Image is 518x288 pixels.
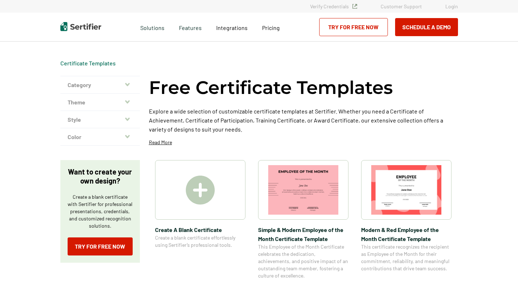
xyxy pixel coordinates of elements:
a: Customer Support [381,3,422,9]
button: Theme [60,94,140,111]
a: Pricing [262,22,280,31]
h1: Free Certificate Templates [149,76,393,99]
img: Modern & Red Employee of the Month Certificate Template [371,165,441,215]
button: Style [60,111,140,128]
button: Color [60,128,140,146]
img: Sertifier | Digital Credentialing Platform [60,22,101,31]
a: Integrations [216,22,248,31]
span: This Employee of the Month Certificate celebrates the dedication, achievements, and positive impa... [258,243,348,279]
img: Create A Blank Certificate [186,176,215,205]
span: Create a blank certificate effortlessly using Sertifier’s professional tools. [155,234,245,249]
span: Create A Blank Certificate [155,225,245,234]
span: This certificate recognizes the recipient as Employee of the Month for their commitment, reliabil... [361,243,451,272]
p: Create a blank certificate with Sertifier for professional presentations, credentials, and custom... [68,193,133,229]
img: Simple & Modern Employee of the Month Certificate Template [268,165,338,215]
span: Simple & Modern Employee of the Month Certificate Template [258,225,348,243]
span: Integrations [216,24,248,31]
div: Breadcrumb [60,60,116,67]
span: Features [179,22,202,31]
span: Modern & Red Employee of the Month Certificate Template [361,225,451,243]
a: Try for Free Now [68,237,133,255]
button: Category [60,76,140,94]
a: Simple & Modern Employee of the Month Certificate TemplateSimple & Modern Employee of the Month C... [258,160,348,279]
span: Certificate Templates [60,60,116,67]
span: Solutions [140,22,164,31]
p: Read More [149,139,172,146]
a: Login [445,3,458,9]
a: Verify Credentials [310,3,357,9]
p: Explore a wide selection of customizable certificate templates at Sertifier. Whether you need a C... [149,107,458,134]
p: Want to create your own design? [68,167,133,185]
a: Modern & Red Employee of the Month Certificate TemplateModern & Red Employee of the Month Certifi... [361,160,451,279]
a: Certificate Templates [60,60,116,66]
span: Pricing [262,24,280,31]
img: Verified [352,4,357,9]
a: Try for Free Now [319,18,388,36]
